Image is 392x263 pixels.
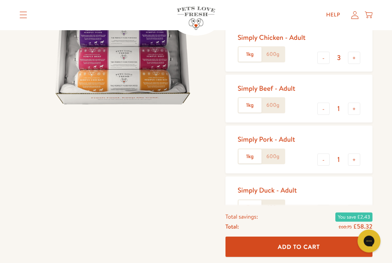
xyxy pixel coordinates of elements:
button: - [317,205,330,217]
span: You save £2.43 [335,212,372,222]
div: Simply Pork - Adult [238,135,295,144]
div: Simply Beef - Adult [238,84,296,93]
label: 600g [261,98,284,113]
label: 1kg [238,201,261,215]
button: - [317,52,330,64]
span: Add To Cart [278,243,320,251]
button: - [317,103,330,115]
button: + [348,154,360,166]
span: Total savings: [225,212,258,222]
button: Add To Cart [225,237,372,257]
label: 1kg [238,47,261,62]
label: 600g [261,47,284,62]
button: + [348,103,360,115]
label: 1kg [238,98,261,113]
button: + [348,52,360,64]
div: Simply Chicken - Adult [238,33,305,42]
iframe: Gorgias live chat messenger [354,227,384,255]
s: £60.75 [338,224,351,230]
span: Total: [225,222,239,232]
label: 600g [261,201,284,215]
img: Pets Love Fresh [177,7,215,30]
button: - [317,154,330,166]
a: Help [320,8,346,23]
button: + [348,205,360,217]
label: 1kg [238,150,261,164]
label: 600g [261,150,284,164]
summary: Translation missing: en.sections.header.menu [13,6,33,25]
span: £58.32 [353,222,372,231]
div: Simply Duck - Adult [238,186,297,195]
